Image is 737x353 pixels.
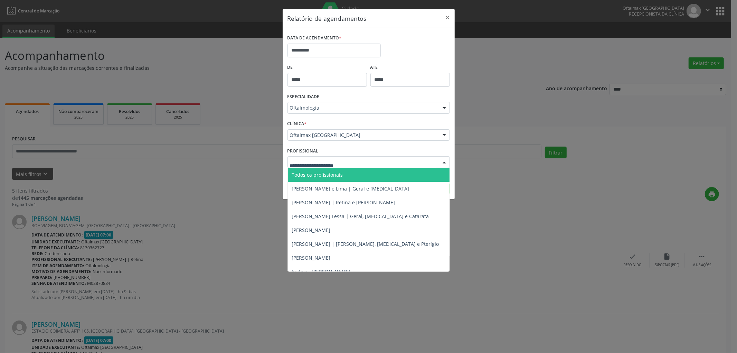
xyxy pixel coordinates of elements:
h5: Relatório de agendamentos [287,14,367,23]
button: Close [441,9,455,26]
span: [PERSON_NAME] | Retina e [PERSON_NAME] [292,199,395,206]
label: DATA DE AGENDAMENTO [287,33,342,44]
span: [PERSON_NAME] Lessa | Geral, [MEDICAL_DATA] e Catarata [292,213,429,220]
span: Oftalmologia [290,104,436,111]
span: [PERSON_NAME] [292,254,331,261]
span: [PERSON_NAME] | [PERSON_NAME], [MEDICAL_DATA] e Pterígio [292,241,439,247]
span: Oftalmax [GEOGRAPHIC_DATA] [290,132,436,139]
label: CLÍNICA [287,119,307,129]
span: [PERSON_NAME] e Lima | Geral e [MEDICAL_DATA] [292,185,409,192]
label: De [287,62,367,73]
label: ESPECIALIDADE [287,92,320,102]
span: Inativa - [PERSON_NAME] [292,268,351,275]
label: PROFISSIONAL [287,146,319,156]
span: [PERSON_NAME] [292,227,331,233]
span: Todos os profissionais [292,171,343,178]
label: ATÉ [370,62,450,73]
